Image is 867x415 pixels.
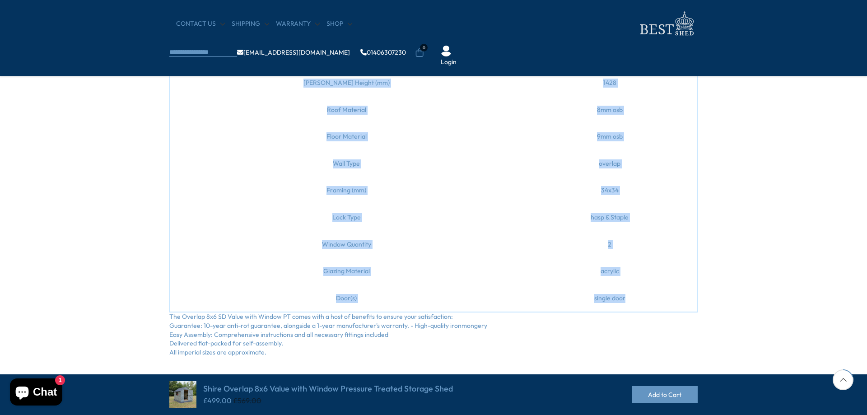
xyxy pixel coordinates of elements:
td: Roof Material [170,97,522,124]
a: Shop [326,19,352,28]
ins: £499.00 [203,396,232,405]
span: 0 [420,44,428,51]
td: acrylic [522,258,697,285]
a: CONTACT US [176,19,225,28]
td: 34x34 [522,177,697,204]
img: User Icon [441,46,452,56]
td: 8mm osb [522,97,697,124]
td: Glazing Material [170,258,522,285]
td: single door [522,285,697,312]
a: [EMAIL_ADDRESS][DOMAIN_NAME] [237,49,350,56]
td: Framing (mm) [170,177,522,204]
li: Guarantee: 10-year anti-rot guarantee, alongside a 1-year manufacturer's warranty. - High-quality... [169,322,698,331]
td: 9mm osb [522,123,697,150]
inbox-online-store-chat: Shopify online store chat [7,378,65,408]
td: 1428 [522,70,697,97]
button: Add to Cart [632,386,698,403]
a: Login [441,58,457,67]
img: logo [634,9,698,38]
li: Delivered flat-packed for self-assembly. [169,339,698,348]
td: Floor Material [170,123,522,150]
td: hasp & Staple [522,204,697,231]
td: Door(s) [170,285,522,312]
a: 0 [415,48,424,57]
td: Wall Type [170,150,522,177]
p: The Overlap 8x6 SD Value with Window PT comes with a host of benefits to ensure your satisfaction: [169,312,698,322]
del: £569.00 [233,396,261,405]
img: Shire [169,381,196,408]
li: All imperial sizes are approximate. [169,348,698,357]
td: Lock Type [170,204,522,231]
td: overlap [522,150,697,177]
a: Shipping [232,19,269,28]
td: 2 [522,231,697,258]
a: Warranty [276,19,320,28]
td: Window Quantity [170,231,522,258]
a: 01406307230 [360,49,406,56]
h4: Shire Overlap 8x6 Value with Window Pressure Treated Storage Shed [203,384,453,394]
li: Easy Assembly: Comprehensive instructions and all necessary fittings included [169,331,698,340]
td: [PERSON_NAME] Height (mm) [170,70,522,97]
